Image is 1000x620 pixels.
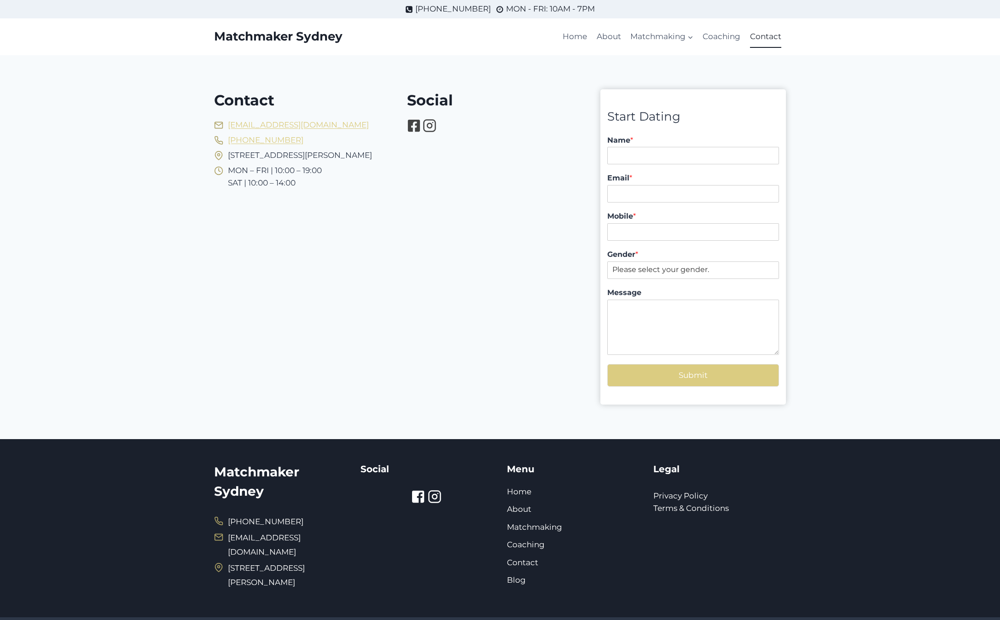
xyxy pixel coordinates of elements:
[506,3,595,15] span: MON - FRI: 10AM - 7PM
[214,134,303,147] a: [PHONE_NUMBER]
[507,462,640,476] h5: Menu
[228,149,372,162] span: [STREET_ADDRESS][PERSON_NAME]
[228,120,369,129] a: [EMAIL_ADDRESS][DOMAIN_NAME]
[607,212,779,221] label: Mobile
[228,515,303,529] span: [PHONE_NUMBER]
[607,364,779,387] button: Submit
[214,89,392,111] h1: Contact
[653,462,786,476] h5: Legal
[228,533,301,556] a: [EMAIL_ADDRESS][DOMAIN_NAME]
[507,540,545,549] a: Coaching
[626,26,698,48] a: Matchmaking
[228,561,347,589] span: [STREET_ADDRESS][PERSON_NAME]
[558,26,786,48] nav: Primary
[405,3,491,15] a: [PHONE_NUMBER]
[214,29,343,44] a: Matchmaker Sydney
[507,504,531,514] a: About
[507,487,531,496] a: Home
[607,107,779,127] div: Start Dating
[607,136,779,145] label: Name
[607,250,779,260] label: Gender
[607,288,779,298] label: Message
[507,522,562,532] a: Matchmaking
[630,30,693,43] span: Matchmaking
[558,26,592,48] a: Home
[360,462,493,476] h5: Social
[607,223,779,241] input: Mobile
[228,134,303,146] span: [PHONE_NUMBER]
[745,26,786,48] a: Contact
[228,164,322,189] span: MON – FRI | 10:00 – 19:00 SAT | 10:00 – 14:00
[607,174,779,183] label: Email
[592,26,626,48] a: About
[653,491,708,500] a: Privacy Policy
[653,504,729,513] a: Terms & Conditions
[507,558,538,567] a: Contact
[407,89,585,111] h1: Social
[214,515,303,529] a: [PHONE_NUMBER]
[507,575,526,585] a: Blog
[698,26,745,48] a: Coaching
[415,3,491,15] span: [PHONE_NUMBER]
[214,462,347,501] h2: Matchmaker Sydney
